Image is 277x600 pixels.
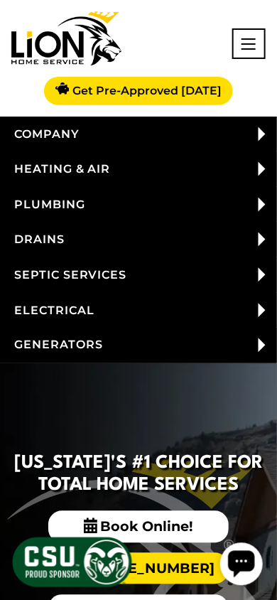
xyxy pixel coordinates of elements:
[11,11,121,65] img: Lion Home Service
[6,6,48,48] div: Open chat widget
[44,77,233,105] a: Get Pre-Approved [DATE]
[14,453,263,498] h2: [US_STATE]'s #1 Choice For Total Home Services
[48,511,228,543] span: Book Online!
[11,536,134,589] img: CSU Sponsor Badge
